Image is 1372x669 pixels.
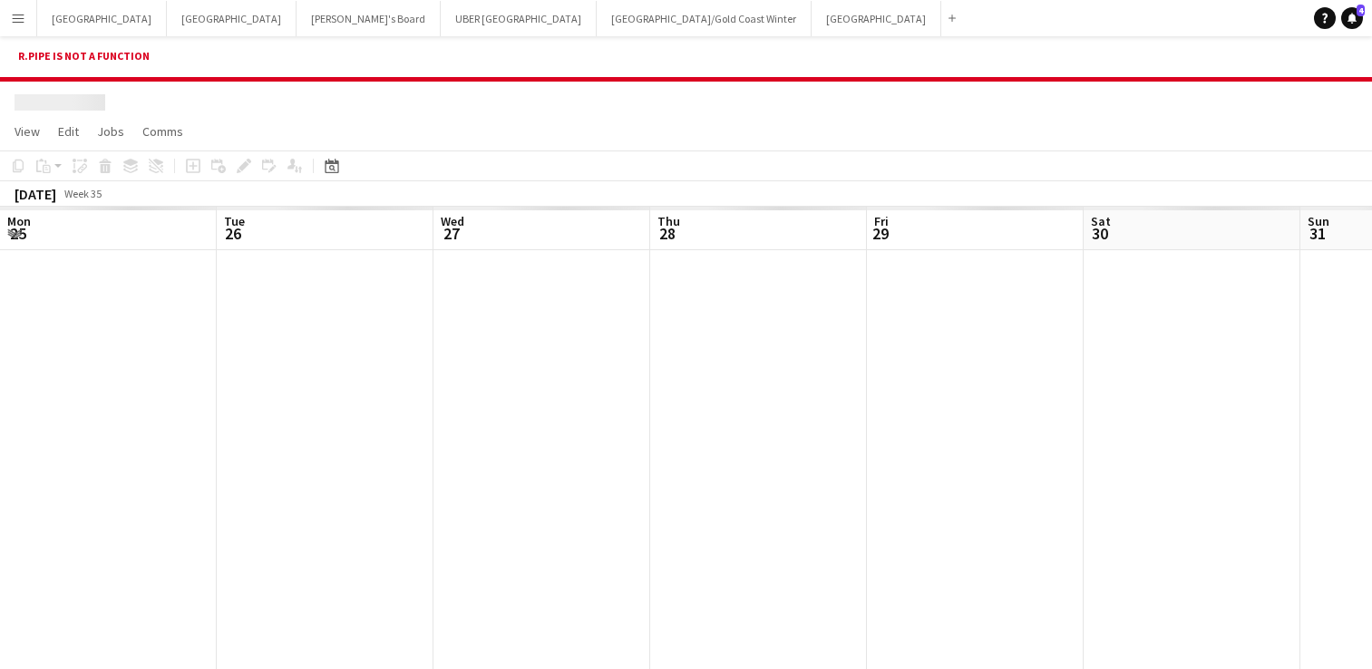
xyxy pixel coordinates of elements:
[15,185,56,203] div: [DATE]
[655,223,680,244] span: 28
[438,223,464,244] span: 27
[7,213,31,229] span: Mon
[60,187,105,200] span: Week 35
[1088,223,1111,244] span: 30
[221,223,245,244] span: 26
[871,223,889,244] span: 29
[7,120,47,143] a: View
[224,213,245,229] span: Tue
[90,120,131,143] a: Jobs
[441,1,597,36] button: UBER [GEOGRAPHIC_DATA]
[874,213,889,229] span: Fri
[297,1,441,36] button: [PERSON_NAME]'s Board
[58,123,79,140] span: Edit
[15,123,40,140] span: View
[37,1,167,36] button: [GEOGRAPHIC_DATA]
[1341,7,1363,29] a: 4
[142,123,183,140] span: Comms
[812,1,941,36] button: [GEOGRAPHIC_DATA]
[135,120,190,143] a: Comms
[51,120,86,143] a: Edit
[1357,5,1365,16] span: 4
[1305,223,1329,244] span: 31
[167,1,297,36] button: [GEOGRAPHIC_DATA]
[1091,213,1111,229] span: Sat
[1308,213,1329,229] span: Sun
[5,223,31,244] span: 25
[597,1,812,36] button: [GEOGRAPHIC_DATA]/Gold Coast Winter
[657,213,680,229] span: Thu
[97,123,124,140] span: Jobs
[441,213,464,229] span: Wed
